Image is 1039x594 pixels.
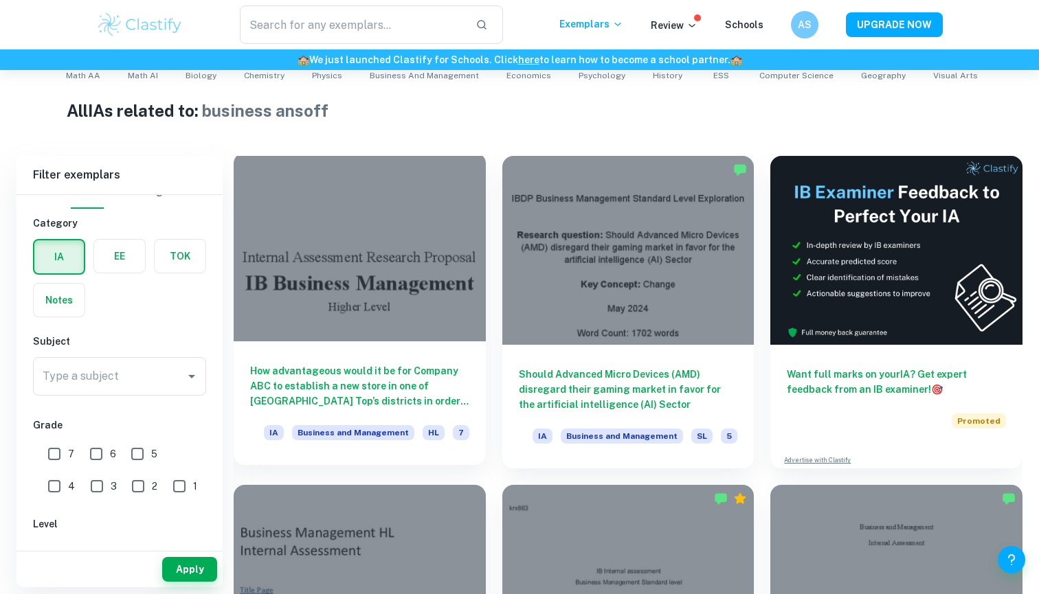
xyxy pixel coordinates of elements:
[234,156,486,468] a: How advantageous would it be for Company ABC to establish a new store in one of [GEOGRAPHIC_DATA]...
[182,367,201,386] button: Open
[787,367,1006,397] h6: Want full marks on your IA ? Get expert feedback from an IB examiner!
[162,557,217,582] button: Apply
[111,479,117,494] span: 3
[152,479,157,494] span: 2
[561,429,683,444] span: Business and Management
[3,52,1036,67] h6: We just launched Clastify for Schools. Click to learn how to become a school partner.
[16,156,223,194] h6: Filter exemplars
[998,546,1025,573] button: Help and Feedback
[770,156,1023,468] a: Want full marks on yourIA? Get expert feedback from an IB examiner!PromotedAdvertise with Clastify
[193,479,197,494] span: 1
[33,216,206,231] h6: Category
[240,5,465,44] input: Search for any exemplars...
[730,54,742,65] span: 🏫
[519,367,738,412] h6: Should Advanced Micro Devices (AMD) disregard their gaming market in favor for the artificial int...
[370,69,479,82] span: Business and Management
[533,429,552,444] span: IA
[292,425,414,440] span: Business and Management
[202,101,328,120] span: business ansoff
[312,69,342,82] span: Physics
[759,69,834,82] span: Computer Science
[733,163,747,176] img: Marked
[67,98,972,123] h1: All IAs related to:
[34,240,84,273] button: IA
[423,425,445,440] span: HL
[931,384,943,395] span: 🎯
[502,156,755,468] a: Should Advanced Micro Devices (AMD) disregard their gaming market in favor for the artificial int...
[128,69,158,82] span: Math AI
[518,54,539,65] a: here
[34,284,85,317] button: Notes
[1002,492,1016,505] img: Marked
[721,429,737,444] span: 5
[653,69,682,82] span: History
[244,69,284,82] span: Chemistry
[94,240,145,273] button: EE
[952,413,1006,429] span: Promoted
[66,69,100,82] span: Math AA
[713,69,729,82] span: ESS
[725,19,763,30] a: Schools
[579,69,625,82] span: Psychology
[559,16,623,32] p: Exemplars
[453,425,469,440] span: 7
[791,11,818,38] button: AS
[846,12,943,37] button: UPGRADE NOW
[861,69,906,82] span: Geography
[264,425,284,440] span: IA
[250,363,469,409] h6: How advantageous would it be for Company ABC to establish a new store in one of [GEOGRAPHIC_DATA]...
[68,446,74,461] span: 7
[298,54,309,65] span: 🏫
[691,429,713,444] span: SL
[151,446,157,461] span: 5
[714,492,728,505] img: Marked
[733,492,747,505] div: Premium
[155,240,205,273] button: TOK
[33,334,206,349] h6: Subject
[96,11,183,38] img: Clastify logo
[110,446,116,461] span: 6
[506,69,551,82] span: Economics
[797,17,813,32] h6: AS
[770,156,1023,345] img: Thumbnail
[651,18,697,33] p: Review
[784,455,851,465] a: Advertise with Clastify
[186,69,216,82] span: Biology
[33,418,206,433] h6: Grade
[68,479,75,494] span: 4
[33,516,206,532] h6: Level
